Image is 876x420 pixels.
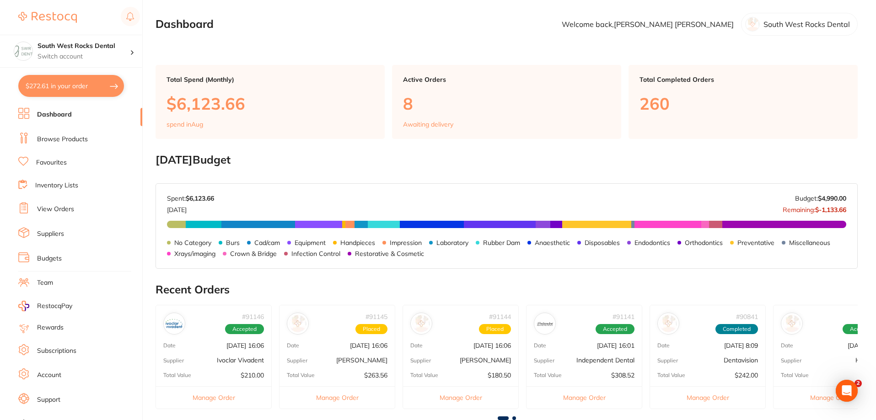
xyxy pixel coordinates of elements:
p: Restorative & Cosmetic [355,250,424,257]
p: [DATE] [167,202,214,213]
p: Handpieces [340,239,375,246]
a: RestocqPay [18,301,72,311]
p: Cad/cam [254,239,280,246]
span: Placed [355,324,387,334]
p: $308.52 [611,372,634,379]
img: RestocqPay [18,301,29,311]
a: Dashboard [37,110,72,119]
p: Supplier [410,357,431,364]
p: Supplier [163,357,184,364]
p: Date [534,342,546,349]
p: Preventative [737,239,774,246]
p: 260 [640,94,847,113]
p: Budget: [795,195,846,202]
img: South West Rocks Dental [14,42,32,60]
p: South West Rocks Dental [763,20,850,28]
strong: $4,990.00 [818,194,846,202]
p: Burs [226,239,240,246]
button: Manage Order [279,386,395,409]
button: Manage Order [650,386,765,409]
p: [DATE] 16:06 [473,342,511,349]
p: spend in Aug [167,121,203,128]
a: Subscriptions [37,346,76,356]
a: Total Completed Orders260 [629,65,858,139]
p: $242.00 [735,372,758,379]
p: Crown & Bridge [230,250,277,257]
span: Accepted [596,324,634,334]
p: Total Value [163,372,191,378]
img: Henry Schein Halas [413,315,430,332]
p: Supplier [287,357,307,364]
p: Laboratory [436,239,468,246]
p: No Category [174,239,211,246]
p: Disposables [585,239,620,246]
p: Infection Control [291,250,340,257]
img: Independent Dental [536,315,554,332]
a: Support [37,395,60,404]
img: Dentavision [660,315,677,332]
p: Remaining: [783,202,846,213]
p: [DATE] 16:06 [226,342,264,349]
img: Horseley [783,315,801,332]
img: Ivoclar Vivadent [166,315,183,332]
img: Adam Dental [289,315,306,332]
p: [DATE] 16:01 [597,342,634,349]
a: Total Spend (Monthly)$6,123.66spend inAug [156,65,385,139]
p: # 91145 [365,313,387,320]
h2: Recent Orders [156,283,858,296]
p: Xrays/imaging [174,250,215,257]
a: Budgets [37,254,62,263]
a: Favourites [36,158,67,167]
h4: South West Rocks Dental [38,42,130,51]
p: Total Value [781,372,809,378]
p: 8 [403,94,610,113]
p: [PERSON_NAME] [336,356,387,364]
p: Date [657,342,670,349]
p: Orthodontics [685,239,723,246]
a: Browse Products [37,135,88,144]
p: Rubber Dam [483,239,520,246]
p: Miscellaneous [789,239,830,246]
p: Endodontics [634,239,670,246]
button: $272.61 in your order [18,75,124,97]
p: Equipment [295,239,326,246]
p: Spent: [167,195,214,202]
span: RestocqPay [37,302,72,311]
h2: Dashboard [156,18,214,31]
p: Total Value [410,372,438,378]
div: Open Intercom Messenger [836,380,858,402]
p: # 91144 [489,313,511,320]
p: # 91146 [242,313,264,320]
p: $210.00 [241,372,264,379]
p: $180.50 [488,372,511,379]
span: Placed [479,324,511,334]
button: Manage Order [156,386,271,409]
a: View Orders [37,205,74,214]
strong: $-1,133.66 [815,206,846,214]
a: Suppliers [37,229,64,239]
p: Dentavision [724,356,758,364]
p: [DATE] 16:06 [350,342,387,349]
p: Anaesthetic [535,239,570,246]
button: Manage Order [403,386,518,409]
h2: [DATE] Budget [156,154,858,166]
a: Rewards [37,323,64,332]
a: Inventory Lists [35,181,78,190]
span: Completed [715,324,758,334]
p: Supplier [534,357,554,364]
a: Team [37,278,53,287]
img: Restocq Logo [18,12,77,23]
a: Restocq Logo [18,7,77,28]
p: Date [781,342,793,349]
p: Impression [390,239,422,246]
p: Date [163,342,176,349]
button: Manage Order [527,386,642,409]
span: 2 [855,380,862,387]
p: Supplier [781,357,801,364]
p: Total Completed Orders [640,76,847,83]
p: Total Value [534,372,562,378]
p: # 90841 [736,313,758,320]
p: Total Value [287,372,315,378]
p: Total Spend (Monthly) [167,76,374,83]
p: # 91141 [613,313,634,320]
